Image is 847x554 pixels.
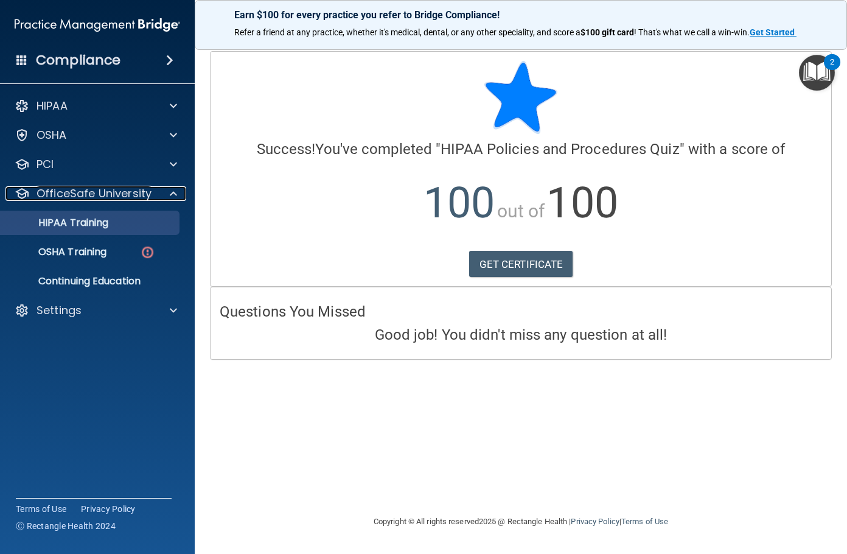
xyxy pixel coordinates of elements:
h4: Questions You Missed [220,304,822,320]
span: HIPAA Policies and Procedures Quiz [441,141,679,158]
button: Open Resource Center, 2 new notifications [799,55,835,91]
p: Settings [37,303,82,318]
h4: Compliance [36,52,120,69]
span: ! That's what we call a win-win. [634,27,750,37]
span: 100 [424,178,495,228]
span: out of [497,200,545,222]
a: Settings [15,303,177,318]
h4: Good job! You didn't miss any question at all! [220,327,822,343]
p: OSHA Training [8,246,106,258]
div: 2 [830,62,834,78]
a: PCI [15,157,177,172]
span: Ⓒ Rectangle Health 2024 [16,520,116,532]
a: HIPAA [15,99,177,113]
p: Earn $100 for every practice you refer to Bridge Compliance! [234,9,807,21]
span: Success! [257,141,316,158]
p: HIPAA Training [8,217,108,229]
h4: You've completed " " with a score of [220,141,822,157]
div: Copyright © All rights reserved 2025 @ Rectangle Health | | [299,502,743,541]
p: OfficeSafe University [37,186,152,201]
p: OSHA [37,128,67,142]
a: Terms of Use [16,503,66,515]
strong: $100 gift card [580,27,634,37]
p: PCI [37,157,54,172]
a: OSHA [15,128,177,142]
a: Privacy Policy [571,517,619,526]
a: GET CERTIFICATE [469,251,573,278]
strong: Get Started [750,27,795,37]
img: PMB logo [15,13,180,37]
a: OfficeSafe University [15,186,177,201]
a: Privacy Policy [81,503,136,515]
span: 100 [546,178,618,228]
a: Get Started [750,27,796,37]
img: blue-star-rounded.9d042014.png [484,61,557,134]
span: Refer a friend at any practice, whether it's medical, dental, or any other speciality, and score a [234,27,580,37]
a: Terms of Use [621,517,668,526]
p: Continuing Education [8,275,174,287]
p: HIPAA [37,99,68,113]
img: danger-circle.6113f641.png [140,245,155,260]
